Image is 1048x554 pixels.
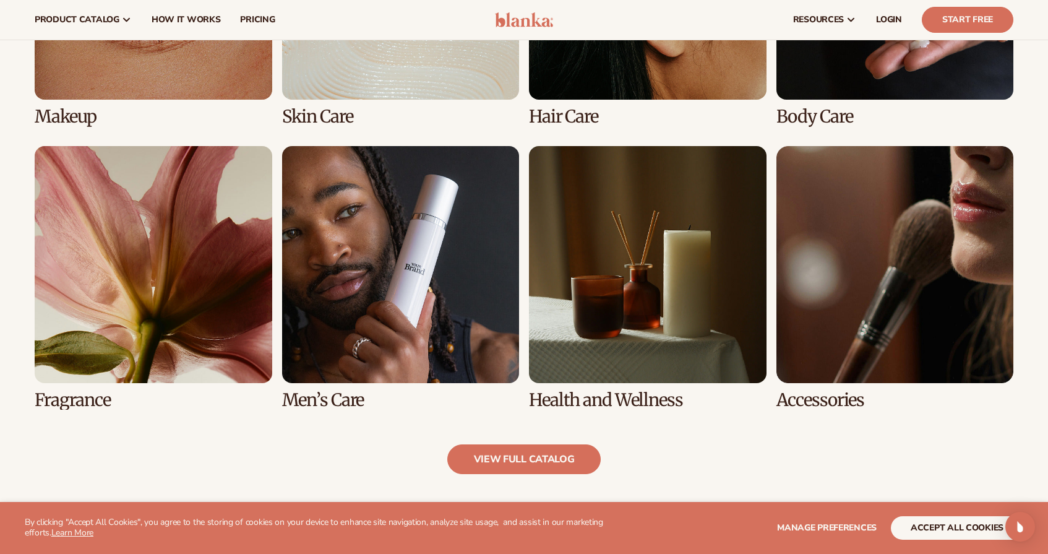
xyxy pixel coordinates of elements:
[495,12,554,27] img: logo
[35,107,272,126] h3: Makeup
[529,107,767,126] h3: Hair Care
[776,107,1014,126] h3: Body Care
[777,516,877,540] button: Manage preferences
[240,15,275,25] span: pricing
[35,15,119,25] span: product catalog
[1005,512,1035,542] div: Open Intercom Messenger
[282,146,520,410] div: 6 / 8
[891,516,1023,540] button: accept all cookies
[529,146,767,410] div: 7 / 8
[152,15,221,25] span: How It Works
[25,517,614,539] p: By clicking "Accept All Cookies", you agree to the storing of cookies on your device to enhance s...
[777,522,877,534] span: Manage preferences
[447,444,601,474] a: view full catalog
[793,15,844,25] span: resources
[51,527,93,539] a: Learn More
[922,7,1013,33] a: Start Free
[282,107,520,126] h3: Skin Care
[35,146,272,410] div: 5 / 8
[776,146,1014,410] div: 8 / 8
[876,15,902,25] span: LOGIN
